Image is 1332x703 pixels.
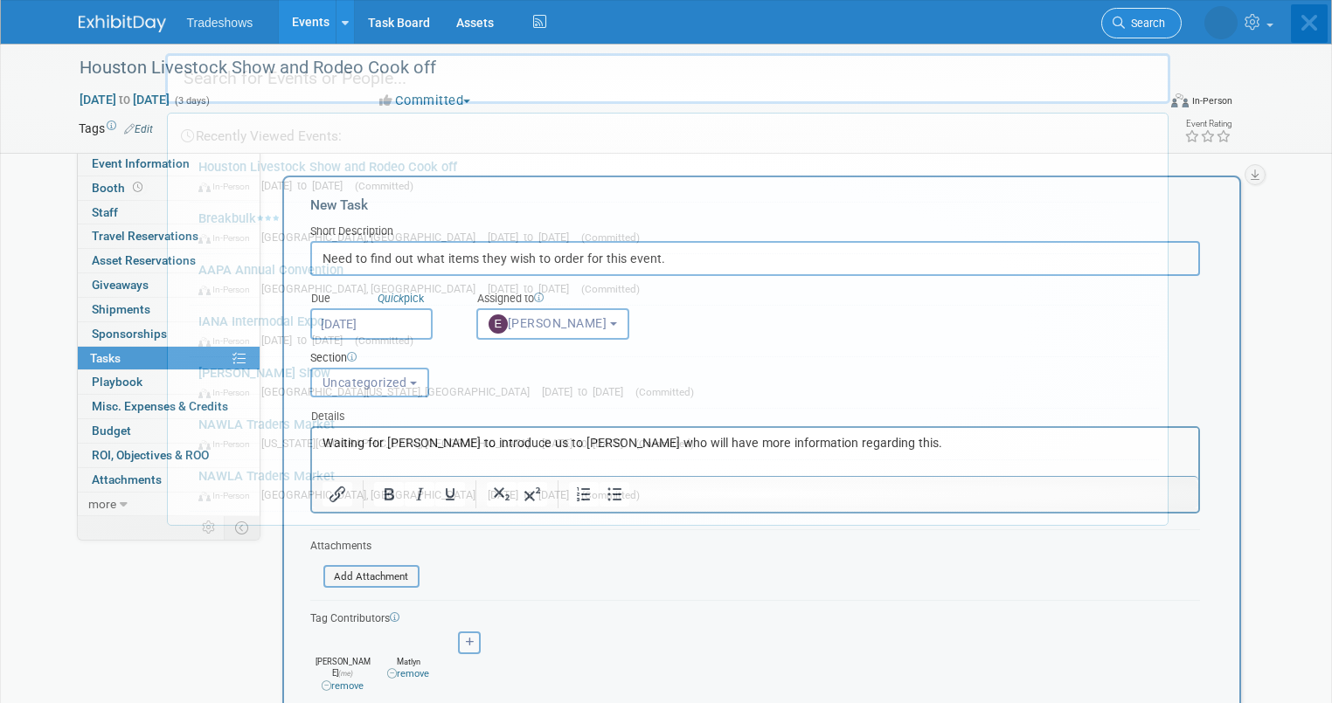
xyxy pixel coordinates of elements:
span: In-Person [198,232,258,244]
span: [DATE] to [DATE] [261,334,351,347]
span: [US_STATE][GEOGRAPHIC_DATA], [GEOGRAPHIC_DATA] [261,437,538,450]
span: [DATE] to [DATE] [542,437,632,450]
a: NAWLA Traders Market In-Person [US_STATE][GEOGRAPHIC_DATA], [GEOGRAPHIC_DATA] [DATE] to [DATE] (C... [190,409,1159,459]
span: [DATE] to [DATE] [488,488,578,501]
span: (Committed) [355,334,413,347]
a: NAWLA Traders Market In-Person [GEOGRAPHIC_DATA], [GEOGRAPHIC_DATA] [DATE] to [DATE] (Committed) [190,460,1159,511]
a: Breakbulk In-Person [GEOGRAPHIC_DATA], [GEOGRAPHIC_DATA] [DATE] to [DATE] (Committed) [190,203,1159,253]
span: In-Person [198,181,258,192]
span: (Committed) [581,283,640,295]
body: Rich Text Area. Press ALT-0 for help. [10,7,878,24]
a: AAPA Annual Convention In-Person [GEOGRAPHIC_DATA], [GEOGRAPHIC_DATA] [DATE] to [DATE] (Committed) [190,254,1159,305]
a: [PERSON_NAME] Show In-Person [GEOGRAPHIC_DATA][US_STATE], [GEOGRAPHIC_DATA] [DATE] to [DATE] (Com... [190,357,1159,408]
a: Houston Livestock Show and Rodeo Cook off In-Person [DATE] to [DATE] (Committed) [190,151,1159,202]
span: In-Person [198,335,258,347]
span: In-Person [198,284,258,295]
input: Search for Events or People... [165,53,1170,104]
span: [DATE] to [DATE] [488,231,578,244]
span: (Committed) [581,231,640,244]
span: [DATE] to [DATE] [261,179,351,192]
span: (Committed) [581,489,640,501]
a: IANA Intermodal Expo In-Person [DATE] to [DATE] (Committed) [190,306,1159,356]
span: (Committed) [355,180,413,192]
span: [GEOGRAPHIC_DATA], [GEOGRAPHIC_DATA] [261,282,484,295]
span: In-Person [198,387,258,398]
span: In-Person [198,490,258,501]
span: (Committed) [635,386,694,398]
div: Recently Viewed Events: [177,114,1159,151]
span: [DATE] to [DATE] [488,282,578,295]
span: In-Person [198,438,258,450]
span: [GEOGRAPHIC_DATA], [GEOGRAPHIC_DATA] [261,488,484,501]
span: [GEOGRAPHIC_DATA], [GEOGRAPHIC_DATA] [261,231,484,244]
span: (Committed) [635,438,694,450]
p: Waiting for [PERSON_NAME] to introduce us to [PERSON_NAME] who will have more information regardi... [10,7,877,24]
span: [DATE] to [DATE] [542,385,632,398]
span: [GEOGRAPHIC_DATA][US_STATE], [GEOGRAPHIC_DATA] [261,385,538,398]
